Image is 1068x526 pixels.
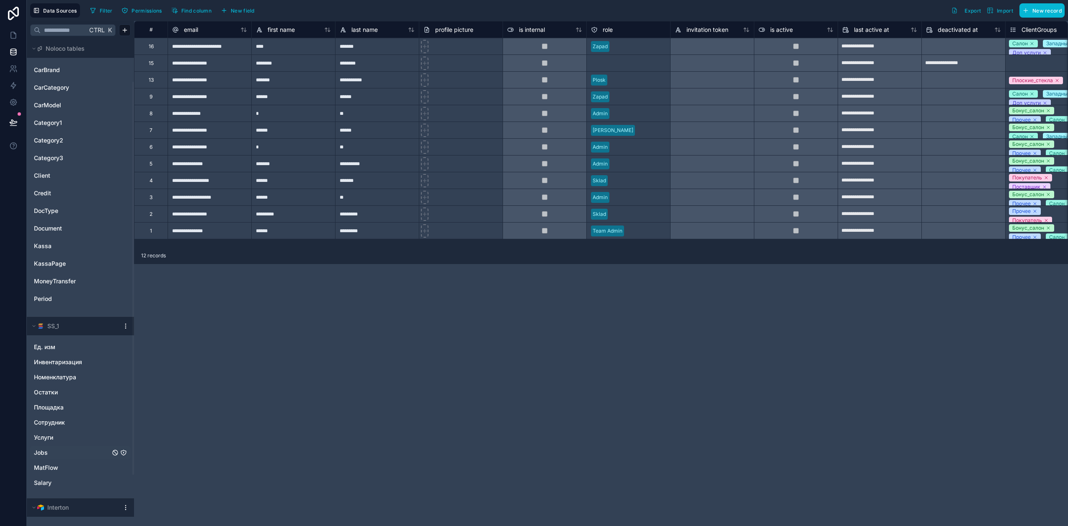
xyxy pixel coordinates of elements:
[34,154,63,162] span: Category3
[34,101,61,109] span: CarModel
[149,43,154,50] div: 16
[107,27,113,33] span: K
[854,26,889,34] span: last active at
[34,154,102,162] a: Category3
[30,257,131,270] div: KassaPage
[34,464,110,472] a: MatFlow
[150,177,153,184] div: 4
[34,83,102,92] a: CarCategory
[150,211,152,218] div: 2
[593,110,608,117] div: Admin
[34,277,76,285] span: MoneyTransfer
[30,43,126,54] button: Noloco tables
[30,98,131,112] div: CarModel
[938,26,978,34] span: deactivated at
[34,242,102,250] a: Kassa
[34,343,55,351] span: Ед. изм
[593,160,608,168] div: Admin
[34,448,48,457] span: Jobs
[1012,140,1044,148] div: Бонус_салон
[168,4,214,17] button: Find column
[34,358,110,366] a: Инвентаризация
[37,323,44,329] img: SmartSuite logo
[34,259,102,268] a: KassaPage
[30,431,131,444] div: Услуги
[351,26,378,34] span: last name
[1019,3,1065,18] button: New record
[603,26,613,34] span: role
[150,161,152,167] div: 5
[1049,200,1065,207] div: Салон
[34,224,102,233] a: Document
[119,4,168,17] a: Permissions
[1012,191,1044,198] div: Бонус_салон
[132,8,162,14] span: Permissions
[593,76,606,84] div: Plosk
[34,358,82,366] span: Инвентаризация
[30,371,131,384] div: Номенклатура
[1012,99,1041,107] div: Доп_услуги
[30,502,119,513] button: Airtable LogoInterton
[34,388,58,396] span: Остатки
[1022,26,1057,34] span: ClientGroups
[30,292,131,306] div: Period
[1012,200,1031,207] div: Прочее
[30,461,131,474] div: MatFlow
[1012,133,1028,140] div: Салон
[34,343,110,351] a: Ед. изм
[1012,224,1044,232] div: Бонус_салон
[87,4,116,17] button: Filter
[1012,107,1044,114] div: Бонус_салон
[1049,233,1065,241] div: Салон
[1016,3,1065,18] a: New record
[34,277,102,285] a: MoneyTransfer
[30,3,80,18] button: Data Sources
[1012,124,1044,131] div: Бонус_салон
[46,44,85,53] span: Noloco tables
[184,26,198,34] span: email
[34,119,62,127] span: Category1
[34,295,52,303] span: Period
[34,388,110,396] a: Остатки
[34,101,102,109] a: CarModel
[1012,157,1044,165] div: Бонус_салон
[435,26,473,34] span: profile picture
[34,418,65,427] span: Сотрудник
[1049,166,1065,174] div: Салон
[149,60,154,67] div: 15
[141,26,161,33] div: #
[1012,90,1028,98] div: Салон
[47,322,59,330] span: SS_1
[34,224,62,233] span: Document
[30,187,131,200] div: Credit
[34,418,110,427] a: Сотрудник
[34,373,76,381] span: Номенклатура
[1012,40,1028,47] div: Салон
[1012,233,1031,241] div: Прочее
[686,26,728,34] span: invitation token
[150,144,152,150] div: 6
[141,252,166,259] span: 12 records
[770,26,793,34] span: is active
[181,8,212,14] span: Find column
[593,43,608,50] div: Zapad
[30,446,131,459] div: Jobs
[30,169,131,182] div: Client
[231,8,255,14] span: New field
[34,136,63,145] span: Category2
[30,81,131,94] div: CarCategory
[34,433,110,442] a: Услуги
[30,239,131,253] div: Kassa
[1012,77,1053,84] div: Плоские_стекла
[1012,49,1041,57] div: Доп_услуги
[593,127,633,134] div: [PERSON_NAME]
[593,93,608,101] div: Zapad
[1012,150,1031,157] div: Прочее
[34,136,102,145] a: Category2
[1012,116,1031,124] div: Прочее
[30,320,119,332] button: SmartSuite logoSS_1
[88,25,106,35] span: Ctrl
[34,479,52,487] span: Salary
[30,355,131,369] div: Инвентаризация
[30,386,131,399] div: Остатки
